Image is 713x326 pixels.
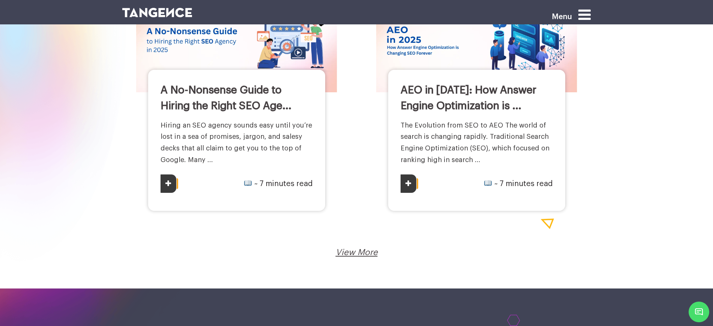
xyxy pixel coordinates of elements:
span: ~ [494,180,498,188]
a: The Evolution from SEO to AEO The world of search is changing rapidly. Traditional Search Engine ... [401,122,549,163]
span: minutes read [506,180,553,188]
img: 📖 [244,179,252,187]
a: A No-Nonsense Guide to Hiring the Right SEO Age... [161,85,291,111]
span: Chat Widget [689,302,709,322]
img: logo SVG [122,8,192,17]
a: Hiring an SEO agency sounds easy until you’re lost in a sea of promises, jargon, and salesy decks... [161,122,312,163]
span: minutes read [266,180,313,188]
a: AEO in [DATE]: How Answer Engine Optimization is ... [401,85,536,111]
img: 📖 [484,179,492,187]
span: 7 [260,180,264,188]
a: View More [336,248,378,257]
span: 7 [500,180,504,188]
span: ~ [254,180,258,188]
